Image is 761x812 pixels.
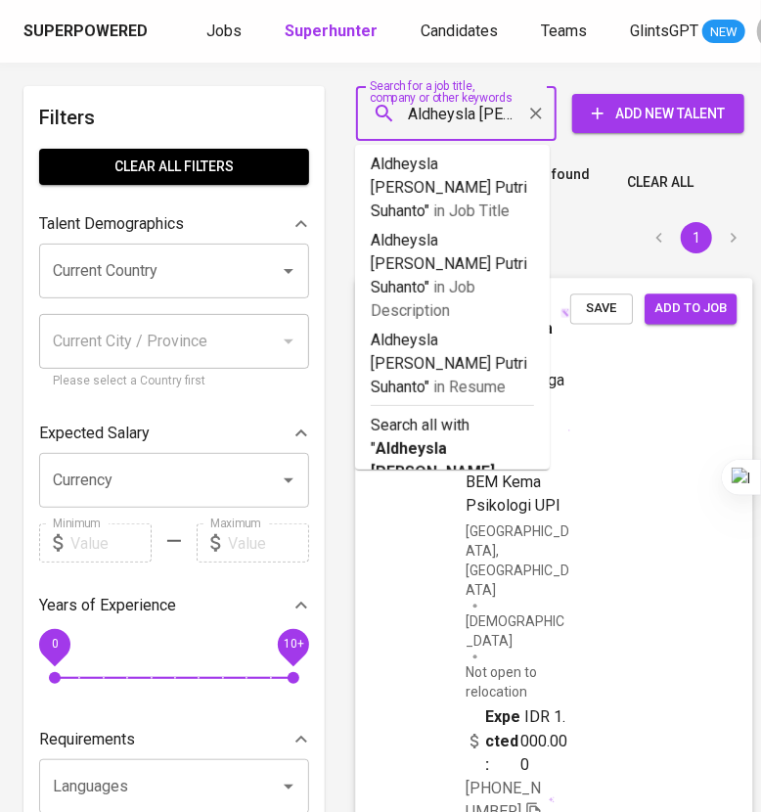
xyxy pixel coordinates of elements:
[641,222,752,253] nav: pagination navigation
[39,102,309,133] h6: Filters
[206,22,242,40] span: Jobs
[371,414,534,508] p: Search all with " "
[371,329,534,399] p: Aldheysla [PERSON_NAME] Putri Suhanto"
[206,20,246,44] a: Jobs
[371,439,495,505] b: Aldheysla [PERSON_NAME] Putri Suhanto"
[541,20,591,44] a: Teams
[39,720,309,759] div: Requirements
[55,155,293,179] span: Clear All filters
[283,638,303,652] span: 10+
[572,94,744,133] button: Add New Talent
[645,293,737,324] button: Add to job
[275,467,302,494] button: Open
[371,229,534,323] p: Aldheysla [PERSON_NAME] Putri Suhanto"
[466,705,570,776] div: IDR 1.000.000
[275,257,302,285] button: Open
[39,149,309,185] button: Clear All filters
[23,21,148,43] div: Superpowered
[570,293,633,324] button: Save
[466,611,570,651] span: [DEMOGRAPHIC_DATA]
[51,638,58,652] span: 0
[433,378,506,396] span: in Resume
[23,21,152,43] a: Superpowered
[681,222,712,253] button: page 1
[70,523,152,563] input: Value
[485,705,520,776] b: Expected:
[39,422,150,445] p: Expected Salary
[53,372,295,391] p: Please select a Country first
[588,102,729,126] span: Add New Talent
[39,212,184,236] p: Talent Demographics
[580,297,623,320] span: Save
[522,100,550,127] button: Clear
[421,20,502,44] a: Candidates
[466,293,559,340] span: Asriani Cahya Fitria
[371,153,534,223] p: Aldheysla [PERSON_NAME] Putri Suhanto"
[39,594,176,617] p: Years of Experience
[627,170,694,195] span: Clear All
[466,521,570,600] div: [GEOGRAPHIC_DATA], [GEOGRAPHIC_DATA]
[619,164,701,201] button: Clear All
[39,204,309,244] div: Talent Demographics
[39,414,309,453] div: Expected Salary
[466,472,560,514] span: BEM Kema Psikologi UPI
[630,20,745,44] a: GlintsGPT NEW
[275,773,302,800] button: Open
[466,662,570,701] p: Not open to relocation
[228,523,309,563] input: Value
[39,728,135,751] p: Requirements
[433,202,510,220] span: in Job Title
[285,20,381,44] a: Superhunter
[560,307,570,317] img: magic_wand.svg
[285,22,378,40] b: Superhunter
[630,22,698,40] span: GlintsGPT
[654,297,727,320] span: Add to job
[702,23,745,42] span: NEW
[39,586,309,625] div: Years of Experience
[421,22,498,40] span: Candidates
[541,22,587,40] span: Teams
